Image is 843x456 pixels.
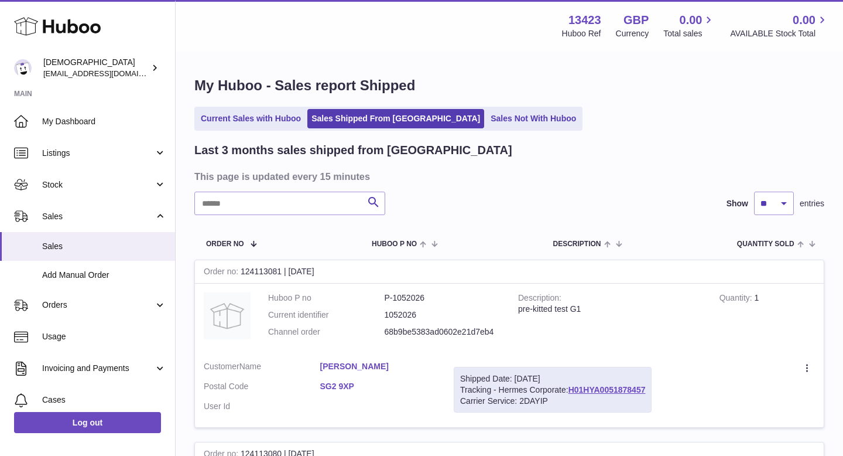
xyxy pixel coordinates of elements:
dt: Huboo P no [268,292,385,304]
img: olgazyuz@outlook.com [14,59,32,77]
dd: 68b9be5383ad0602e21d7eb4 [385,326,501,338]
div: Tracking - Hermes Corporate: [454,367,652,413]
a: H01HYA0051878457 [568,385,646,394]
span: Description [553,240,601,248]
div: Carrier Service: 2DAYIP [460,396,645,407]
strong: Quantity [719,293,755,305]
span: Quantity Sold [737,240,794,248]
a: Current Sales with Huboo [197,109,305,128]
label: Show [727,198,748,209]
dt: Name [204,361,320,375]
span: AVAILABLE Stock Total [730,28,829,39]
span: Add Manual Order [42,270,166,281]
span: Stock [42,179,154,190]
div: 124113081 | [DATE] [195,260,824,284]
span: Sales [42,211,154,222]
span: Sales [42,241,166,252]
dt: User Id [204,401,320,412]
span: 0.00 [793,12,815,28]
span: Customer [204,362,239,371]
span: Listings [42,148,154,159]
span: 0.00 [680,12,702,28]
div: Currency [616,28,649,39]
img: no-photo.jpg [204,292,251,339]
dt: Channel order [268,326,385,338]
dt: Current identifier [268,309,385,321]
dd: P-1052026 [385,292,501,304]
h2: Last 3 months sales shipped from [GEOGRAPHIC_DATA] [194,142,512,158]
div: Shipped Date: [DATE] [460,373,645,384]
a: Log out [14,412,161,433]
span: [EMAIL_ADDRESS][DOMAIN_NAME] [43,69,172,78]
span: Total sales [663,28,715,39]
td: 1 [711,284,824,352]
a: 0.00 Total sales [663,12,715,39]
span: Huboo P no [372,240,417,248]
strong: 13423 [568,12,601,28]
h1: My Huboo - Sales report Shipped [194,76,824,95]
span: Usage [42,331,166,342]
h3: This page is updated every 15 minutes [194,170,821,183]
span: Cases [42,394,166,406]
strong: Description [518,293,561,305]
a: [PERSON_NAME] [320,361,437,372]
a: 0.00 AVAILABLE Stock Total [730,12,829,39]
span: Order No [206,240,244,248]
dd: 1052026 [385,309,501,321]
a: Sales Not With Huboo [486,109,580,128]
strong: GBP [623,12,649,28]
a: Sales Shipped From [GEOGRAPHIC_DATA] [307,109,484,128]
span: My Dashboard [42,116,166,127]
div: pre-kitted test G1 [518,304,702,315]
a: SG2 9XP [320,381,437,392]
span: Orders [42,300,154,311]
div: [DEMOGRAPHIC_DATA] [43,57,149,79]
span: Invoicing and Payments [42,363,154,374]
dt: Postal Code [204,381,320,395]
span: entries [800,198,824,209]
strong: Order no [204,267,241,279]
div: Huboo Ref [562,28,601,39]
